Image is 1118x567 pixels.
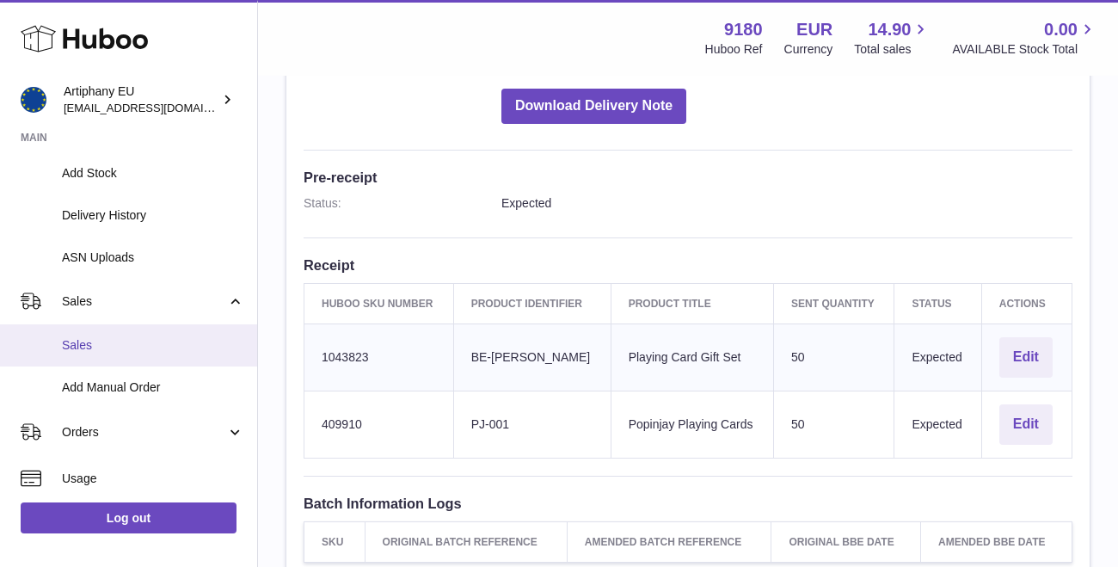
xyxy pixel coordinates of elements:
[21,502,236,533] a: Log out
[611,283,773,324] th: Product title
[854,41,931,58] span: Total sales
[453,324,611,391] td: BE-[PERSON_NAME]
[365,521,567,562] th: Original Batch Reference
[854,18,931,58] a: 14.90 Total sales
[774,391,894,458] td: 50
[304,283,454,324] th: Huboo SKU Number
[724,18,763,41] strong: 9180
[771,521,921,562] th: Original BBE Date
[304,256,1072,274] h3: Receipt
[62,337,244,354] span: Sales
[304,391,454,458] td: 409910
[501,195,1072,212] dd: Expected
[62,471,244,487] span: Usage
[62,293,226,310] span: Sales
[64,83,218,116] div: Artiphany EU
[304,168,1072,187] h3: Pre-receipt
[774,283,894,324] th: Sent Quantity
[453,391,611,458] td: PJ-001
[304,521,365,562] th: SKU
[64,101,253,114] span: [EMAIL_ADDRESS][DOMAIN_NAME]
[868,18,911,41] span: 14.90
[304,494,1072,513] h3: Batch Information Logs
[999,337,1053,378] button: Edit
[784,41,833,58] div: Currency
[999,404,1053,445] button: Edit
[304,195,501,212] dt: Status:
[611,324,773,391] td: Playing Card Gift Set
[62,250,244,266] span: ASN Uploads
[774,324,894,391] td: 50
[501,89,686,124] button: Download Delivery Note
[952,41,1097,58] span: AVAILABLE Stock Total
[796,18,832,41] strong: EUR
[1044,18,1078,41] span: 0.00
[611,391,773,458] td: Popinjay Playing Cards
[62,207,244,224] span: Delivery History
[894,283,981,324] th: Status
[894,391,981,458] td: Expected
[894,324,981,391] td: Expected
[921,521,1072,562] th: Amended BBE Date
[453,283,611,324] th: Product Identifier
[952,18,1097,58] a: 0.00 AVAILABLE Stock Total
[62,165,244,182] span: Add Stock
[62,424,226,441] span: Orders
[981,283,1072,324] th: Actions
[62,379,244,396] span: Add Manual Order
[21,87,46,113] img: artiphany@artiphany.eu
[304,324,454,391] td: 1043823
[705,41,763,58] div: Huboo Ref
[567,521,771,562] th: Amended Batch Reference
